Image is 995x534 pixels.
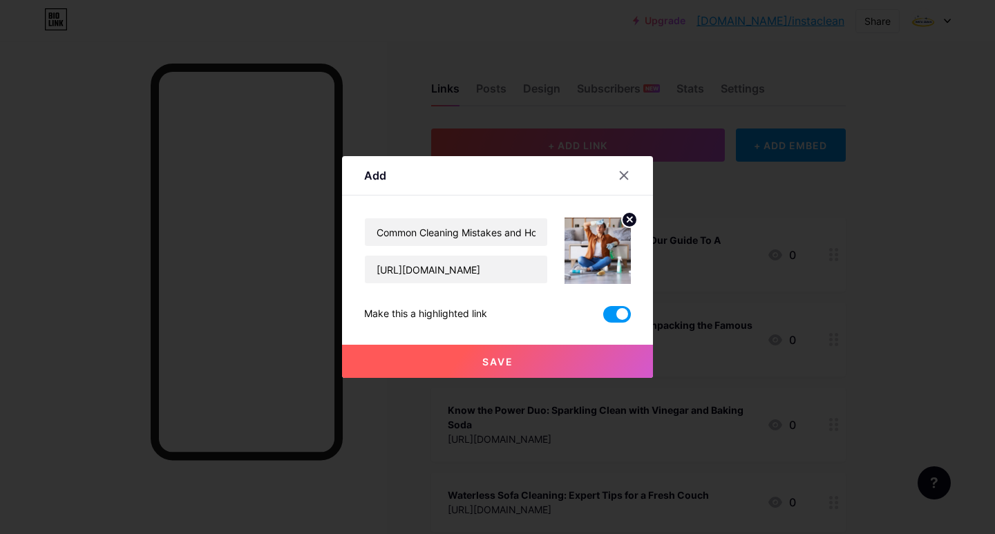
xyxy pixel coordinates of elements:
input: Title [365,218,547,246]
span: Save [482,356,513,368]
div: Make this a highlighted link [364,306,487,323]
img: link_thumbnail [565,218,631,284]
div: Add [364,167,386,184]
input: URL [365,256,547,283]
button: Save [342,345,653,378]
